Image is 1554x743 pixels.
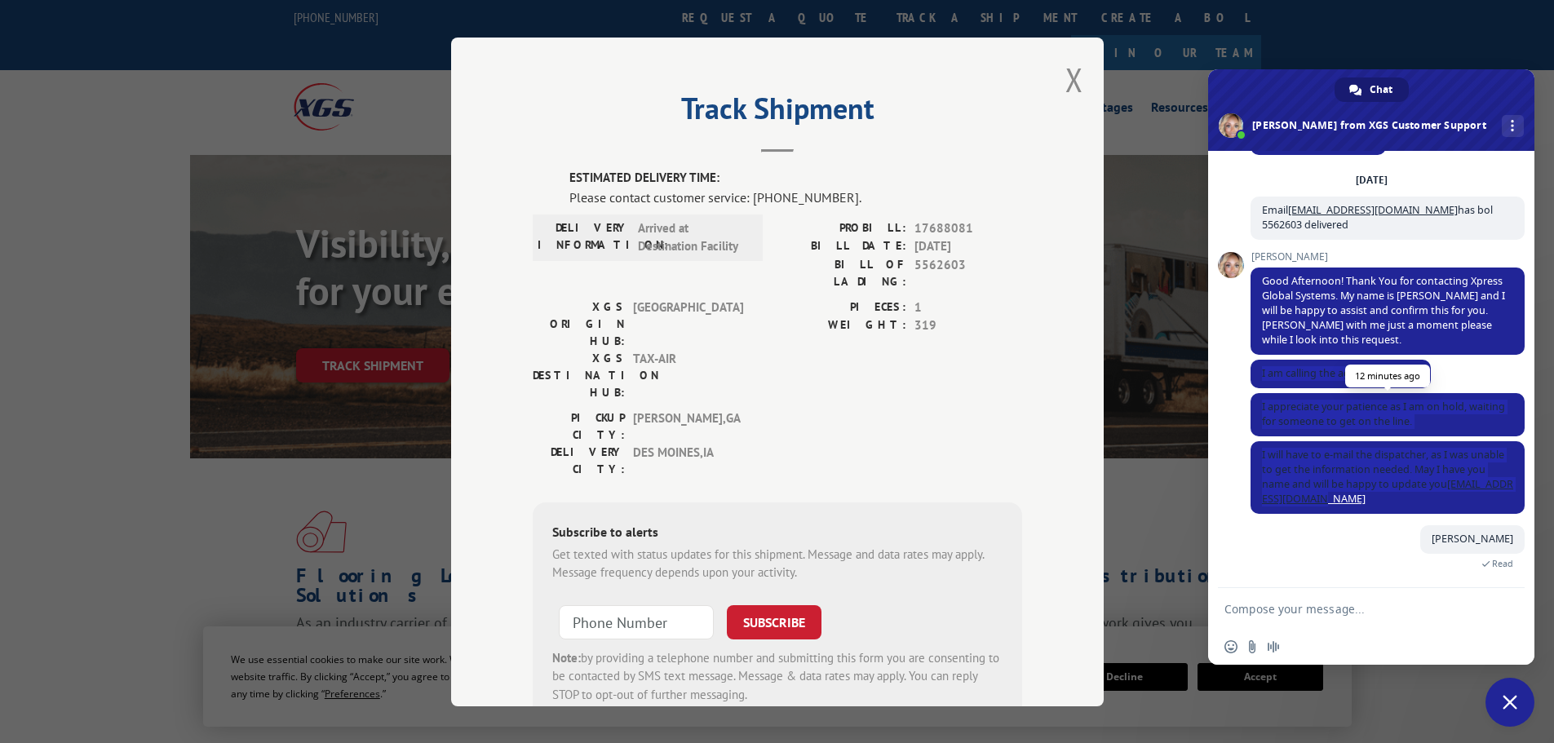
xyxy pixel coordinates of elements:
span: 5562603 [914,255,1022,290]
label: BILL OF LADING: [777,255,906,290]
a: [EMAIL_ADDRESS][DOMAIN_NAME] [1262,477,1513,506]
label: BILL DATE: [777,237,906,256]
span: Arrived at Destination Facility [638,219,748,255]
span: [DATE] [914,237,1022,256]
a: [EMAIL_ADDRESS][DOMAIN_NAME] [1288,203,1458,217]
div: Subscribe to alerts [552,521,1003,545]
textarea: Compose your message... [1224,602,1482,617]
label: PROBILL: [777,219,906,237]
button: SUBSCRIBE [727,604,821,639]
span: Audio message [1267,640,1280,653]
span: I will have to e-mail the dispatcher, as I was unable to get the information needed. May I have y... [1262,448,1513,506]
label: XGS ORIGIN HUB: [533,298,625,349]
label: PIECES: [777,298,906,316]
span: Read [1492,558,1513,569]
span: Good Afternoon! Thank You for contacting Xpress Global Systems. My name is [PERSON_NAME] and I wi... [1262,274,1505,347]
label: DELIVERY INFORMATION: [538,219,630,255]
span: 1 [914,298,1022,316]
span: I appreciate your patience as I am on hold, waiting for someone to get on the line. [1262,400,1505,428]
label: WEIGHT: [777,316,906,335]
div: Get texted with status updates for this shipment. Message and data rates may apply. Message frequ... [552,545,1003,582]
div: [DATE] [1356,175,1388,185]
span: 319 [914,316,1022,335]
span: TAX-AIR [633,349,743,400]
label: PICKUP CITY: [533,409,625,443]
input: Phone Number [559,604,714,639]
div: More channels [1502,115,1524,137]
div: Close chat [1485,678,1534,727]
div: Please contact customer service: [PHONE_NUMBER]. [569,187,1022,206]
span: [PERSON_NAME] , GA [633,409,743,443]
strong: Note: [552,649,581,665]
span: [GEOGRAPHIC_DATA] [633,298,743,349]
span: 17688081 [914,219,1022,237]
label: XGS DESTINATION HUB: [533,349,625,400]
span: Send a file [1246,640,1259,653]
span: I am calling the agent to confirm [1262,366,1419,380]
label: ESTIMATED DELIVERY TIME: [569,169,1022,188]
span: [PERSON_NAME] [1251,251,1525,263]
span: Insert an emoji [1224,640,1237,653]
span: DES MOINES , IA [633,443,743,477]
span: [PERSON_NAME] [1432,532,1513,546]
h2: Track Shipment [533,97,1022,128]
button: Close modal [1065,58,1083,101]
span: Email has bol 5562603 delivered [1262,203,1493,232]
div: by providing a telephone number and submitting this form you are consenting to be contacted by SM... [552,648,1003,704]
div: Chat [1335,77,1409,102]
span: Chat [1370,77,1392,102]
label: DELIVERY CITY: [533,443,625,477]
